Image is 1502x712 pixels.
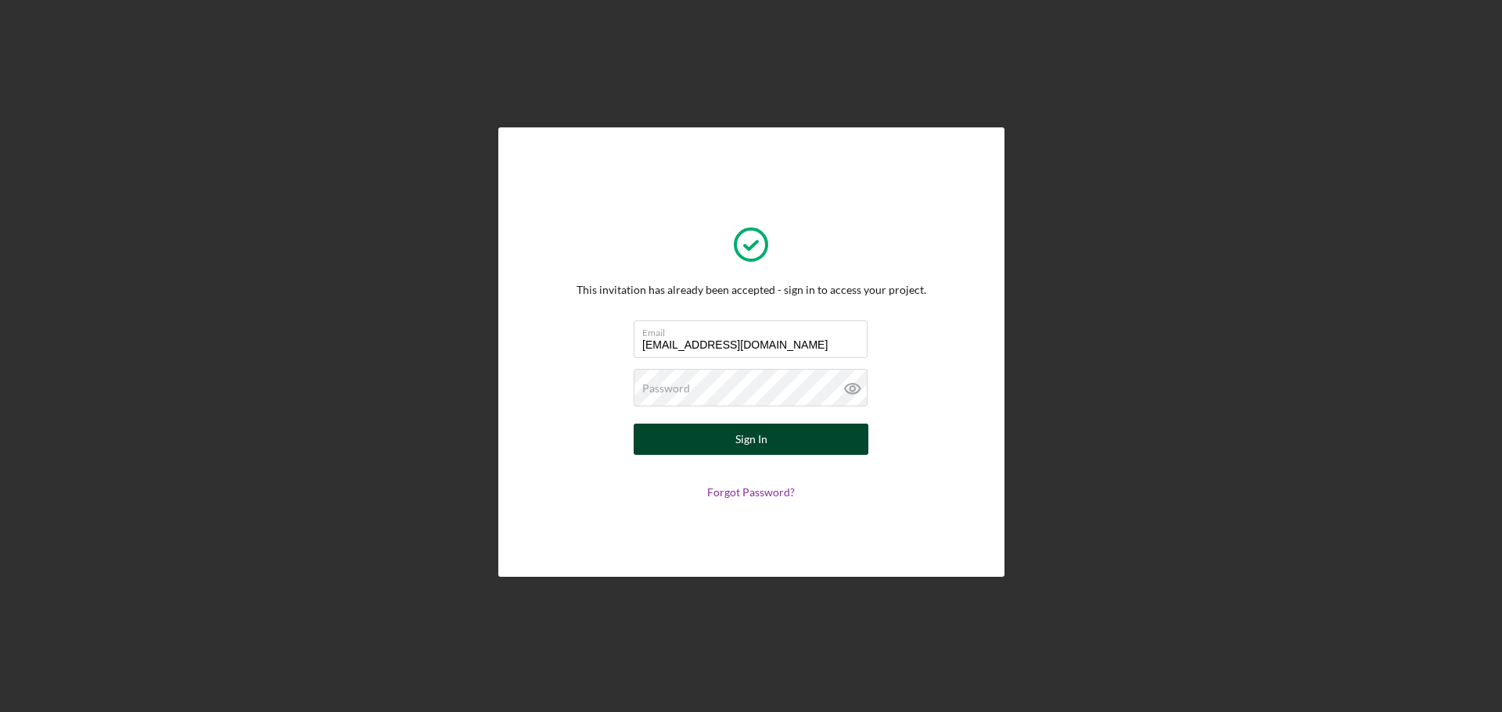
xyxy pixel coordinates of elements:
label: Password [642,382,690,395]
div: This invitation has already been accepted - sign in to access your project. [577,284,926,296]
a: Forgot Password? [707,485,795,499]
div: Sign In [735,424,767,455]
button: Sign In [634,424,868,455]
label: Email [642,321,868,338]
